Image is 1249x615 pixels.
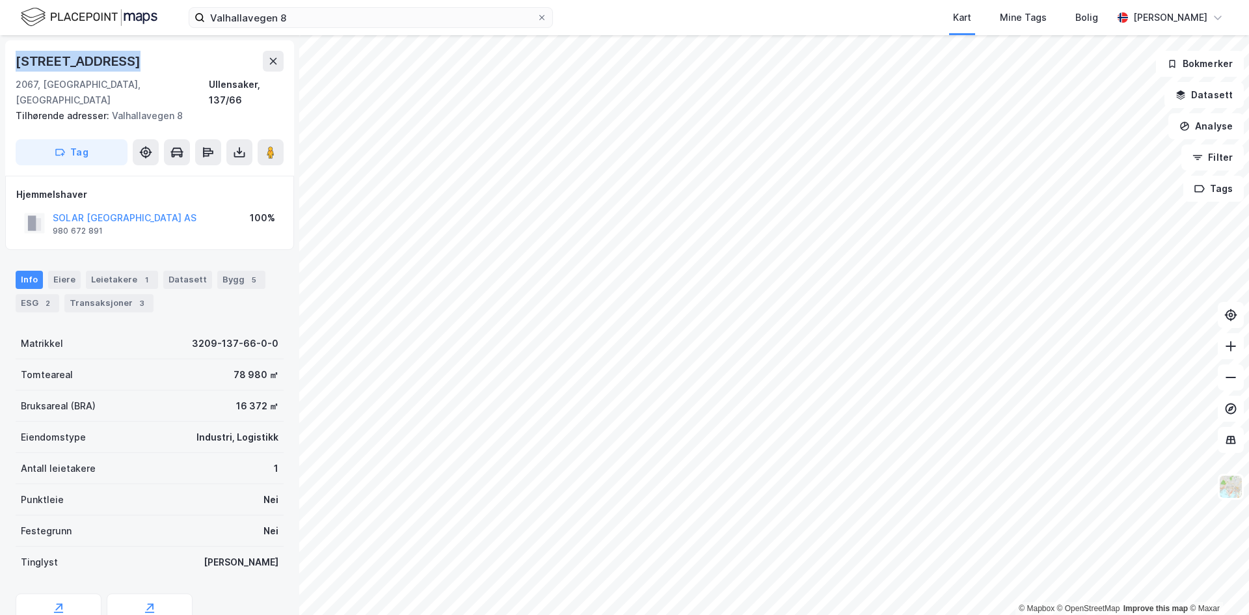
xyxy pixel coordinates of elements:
[1184,553,1249,615] iframe: Chat Widget
[16,187,283,202] div: Hjemmelshaver
[16,51,143,72] div: [STREET_ADDRESS]
[1133,10,1207,25] div: [PERSON_NAME]
[1075,10,1098,25] div: Bolig
[192,336,278,351] div: 3209-137-66-0-0
[1181,144,1244,171] button: Filter
[21,554,58,570] div: Tinglyst
[135,297,148,310] div: 3
[217,271,265,289] div: Bygg
[53,226,103,236] div: 980 672 891
[1057,604,1120,613] a: OpenStreetMap
[1123,604,1188,613] a: Improve this map
[263,523,278,539] div: Nei
[140,273,153,286] div: 1
[236,398,278,414] div: 16 372 ㎡
[16,139,128,165] button: Tag
[1168,113,1244,139] button: Analyse
[1164,82,1244,108] button: Datasett
[16,271,43,289] div: Info
[41,297,54,310] div: 2
[21,336,63,351] div: Matrikkel
[1000,10,1047,25] div: Mine Tags
[21,367,73,383] div: Tomteareal
[1218,474,1243,499] img: Z
[196,430,278,445] div: Industri, Logistikk
[163,271,212,289] div: Datasett
[16,110,112,121] span: Tilhørende adresser:
[250,210,275,226] div: 100%
[86,271,158,289] div: Leietakere
[16,294,59,312] div: ESG
[247,273,260,286] div: 5
[1183,176,1244,202] button: Tags
[21,398,96,414] div: Bruksareal (BRA)
[274,461,278,476] div: 1
[205,8,537,27] input: Søk på adresse, matrikkel, gårdeiere, leietakere eller personer
[1019,604,1054,613] a: Mapbox
[234,367,278,383] div: 78 980 ㎡
[21,492,64,508] div: Punktleie
[263,492,278,508] div: Nei
[21,430,86,445] div: Eiendomstype
[48,271,81,289] div: Eiere
[204,554,278,570] div: [PERSON_NAME]
[21,461,96,476] div: Antall leietakere
[16,108,273,124] div: Valhallavegen 8
[64,294,154,312] div: Transaksjoner
[21,523,72,539] div: Festegrunn
[16,77,209,108] div: 2067, [GEOGRAPHIC_DATA], [GEOGRAPHIC_DATA]
[209,77,284,108] div: Ullensaker, 137/66
[953,10,971,25] div: Kart
[1156,51,1244,77] button: Bokmerker
[21,6,157,29] img: logo.f888ab2527a4732fd821a326f86c7f29.svg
